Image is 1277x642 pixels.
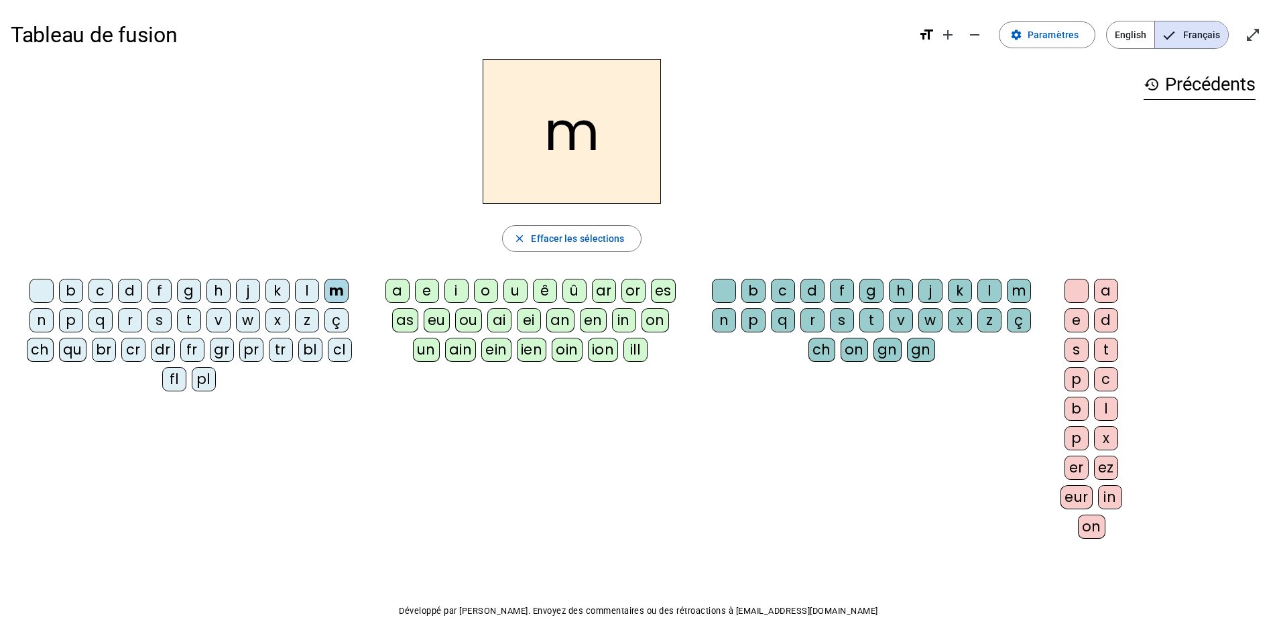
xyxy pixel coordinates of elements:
div: an [546,308,574,332]
mat-icon: format_size [918,27,934,43]
div: ien [517,338,547,362]
div: oin [552,338,583,362]
div: g [177,279,201,303]
div: bl [298,338,322,362]
div: u [503,279,528,303]
div: x [265,308,290,332]
span: English [1107,21,1154,48]
mat-icon: open_in_full [1245,27,1261,43]
div: a [385,279,410,303]
div: n [29,308,54,332]
div: as [392,308,418,332]
div: w [918,308,942,332]
mat-icon: remove [967,27,983,43]
div: fr [180,338,204,362]
div: ch [27,338,54,362]
div: t [859,308,884,332]
div: k [265,279,290,303]
div: f [830,279,854,303]
div: z [977,308,1001,332]
button: Augmenter la taille de la police [934,21,961,48]
div: s [1065,338,1089,362]
div: c [1094,367,1118,391]
div: gn [873,338,902,362]
div: v [889,308,913,332]
div: ç [1007,308,1031,332]
div: c [88,279,113,303]
div: o [474,279,498,303]
button: Diminuer la taille de la police [961,21,988,48]
div: a [1094,279,1118,303]
div: c [771,279,795,303]
div: un [413,338,440,362]
div: br [92,338,116,362]
div: es [651,279,676,303]
div: eur [1060,485,1093,509]
div: ch [808,338,835,362]
div: p [1065,426,1089,450]
div: d [118,279,142,303]
div: f [147,279,172,303]
div: cl [328,338,352,362]
mat-button-toggle-group: Language selection [1106,21,1229,49]
div: l [295,279,319,303]
div: n [712,308,736,332]
div: eu [424,308,450,332]
div: l [1094,397,1118,421]
div: j [236,279,260,303]
div: v [206,308,231,332]
button: Entrer en plein écran [1239,21,1266,48]
div: on [1078,515,1105,539]
div: tr [269,338,293,362]
div: j [918,279,942,303]
div: û [562,279,587,303]
mat-icon: close [513,233,526,245]
div: er [1065,456,1089,480]
div: e [1065,308,1089,332]
div: in [612,308,636,332]
div: ez [1094,456,1118,480]
div: b [59,279,83,303]
div: x [1094,426,1118,450]
h3: Précédents [1144,70,1256,100]
div: e [415,279,439,303]
div: cr [121,338,145,362]
div: ion [588,338,619,362]
button: Paramètres [999,21,1095,48]
div: qu [59,338,86,362]
div: r [800,308,825,332]
div: ou [455,308,482,332]
h2: m [483,59,661,204]
div: t [177,308,201,332]
div: gr [210,338,234,362]
span: Français [1155,21,1228,48]
div: pr [239,338,263,362]
div: s [830,308,854,332]
div: p [1065,367,1089,391]
div: ç [324,308,349,332]
button: Effacer les sélections [502,225,641,252]
div: r [118,308,142,332]
div: on [642,308,669,332]
div: d [1094,308,1118,332]
div: p [741,308,766,332]
div: dr [151,338,175,362]
div: h [889,279,913,303]
div: g [859,279,884,303]
div: or [621,279,646,303]
mat-icon: settings [1010,29,1022,41]
div: b [1065,397,1089,421]
div: fl [162,367,186,391]
div: m [1007,279,1031,303]
div: ill [623,338,648,362]
div: w [236,308,260,332]
span: Effacer les sélections [531,231,624,247]
div: b [741,279,766,303]
div: s [147,308,172,332]
p: Développé par [PERSON_NAME]. Envoyez des commentaires ou des rétroactions à [EMAIL_ADDRESS][DOMAI... [11,603,1266,619]
div: k [948,279,972,303]
div: x [948,308,972,332]
div: ar [592,279,616,303]
div: l [977,279,1001,303]
span: Paramètres [1028,27,1079,43]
